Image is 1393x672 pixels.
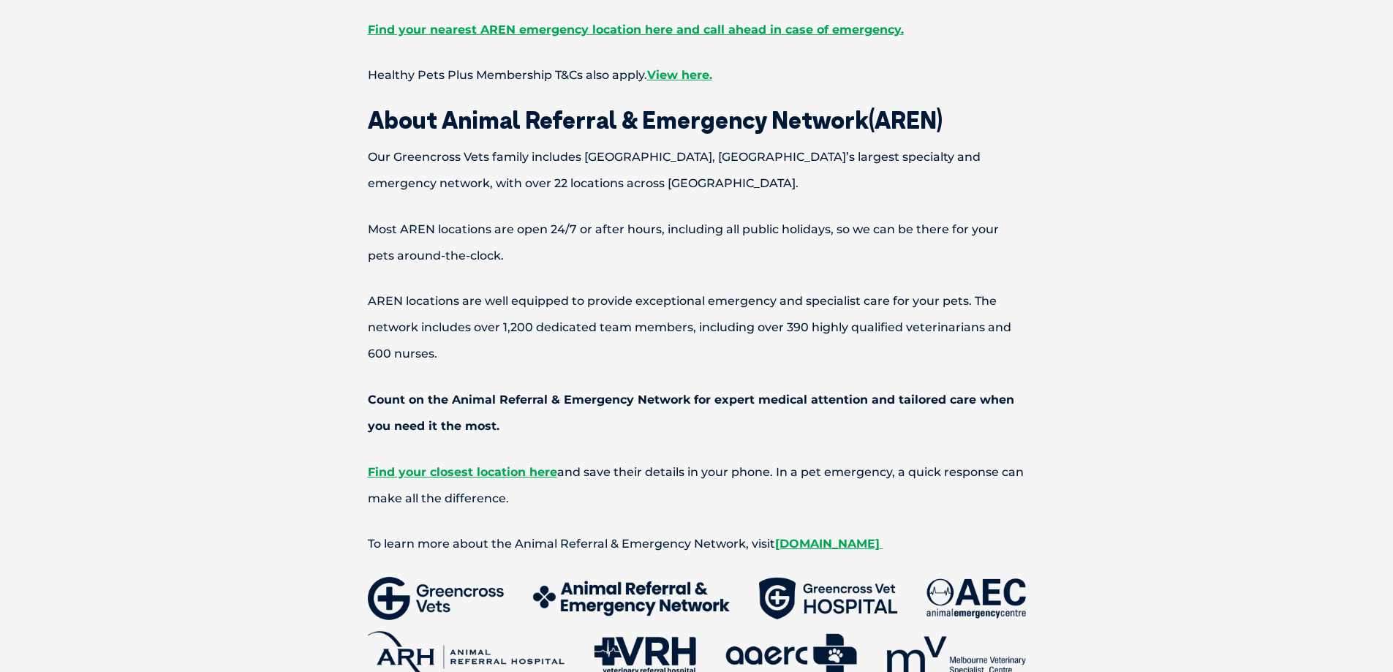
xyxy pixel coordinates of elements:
span: Count on the Animal Referral & Emergency Network for expert medical attention and tailored care w... [368,393,1014,433]
span: (AREN) [869,105,943,135]
span: AREN locations are well equipped to provide exceptional emergency and specialist care for your pe... [368,294,1011,360]
span: To learn more about the Animal Referral & Emergency Network, visit [368,537,775,551]
span: Our Greencross Vets family includes [GEOGRAPHIC_DATA], [GEOGRAPHIC_DATA]’s largest specialty and ... [368,150,981,190]
a: Find your closest location here [368,465,557,479]
span: and save their details in your phone. In a pet emergency, a quick response can make all the diffe... [368,465,1024,505]
a: [DOMAIN_NAME] [775,537,883,551]
span: About Animal Referral & Emergency Network [368,105,869,135]
a: View here. [647,68,712,82]
span: Most AREN locations are open 24/7 or after hours, including all public holidays, so we can be the... [368,222,999,263]
span: [DOMAIN_NAME] [775,537,880,551]
a: Find your nearest AREN emergency location here and call ahead in case of emergency. [368,23,904,37]
p: Healthy Pets Plus Membership T&Cs also apply. [317,62,1077,88]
